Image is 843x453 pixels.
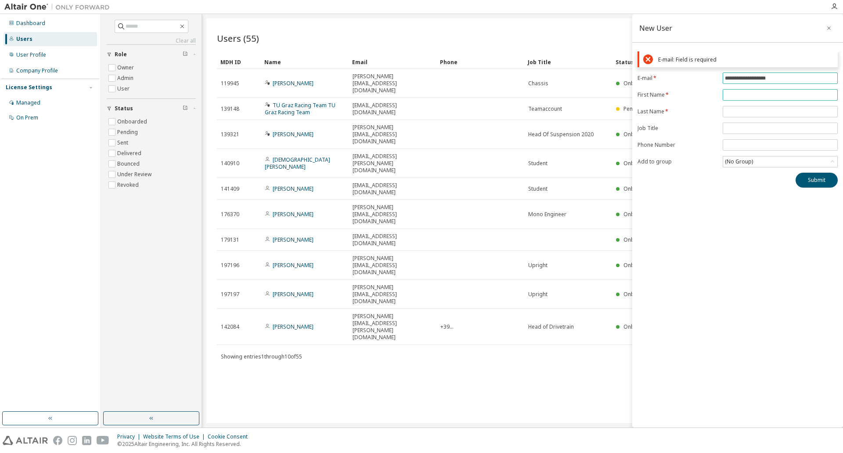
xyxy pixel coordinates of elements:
[638,125,717,132] label: Job Title
[53,436,62,445] img: facebook.svg
[117,159,141,169] label: Bounced
[117,180,140,190] label: Revoked
[353,182,432,196] span: [EMAIL_ADDRESS][DOMAIN_NAME]
[623,80,653,87] span: Onboarded
[107,45,196,64] button: Role
[623,159,653,167] span: Onboarded
[353,73,432,94] span: [PERSON_NAME][EMAIL_ADDRESS][DOMAIN_NAME]
[16,51,46,58] div: User Profile
[623,261,653,269] span: Onboarded
[221,105,239,112] span: 139148
[353,102,432,116] span: [EMAIL_ADDRESS][DOMAIN_NAME]
[273,290,313,298] a: [PERSON_NAME]
[638,108,717,115] label: Last Name
[3,436,48,445] img: altair_logo.svg
[16,67,58,74] div: Company Profile
[352,55,433,69] div: Email
[117,73,135,83] label: Admin
[221,160,239,167] span: 140910
[638,75,717,82] label: E-mail
[528,80,548,87] span: Chassis
[183,51,188,58] span: Clear filter
[638,158,717,165] label: Add to group
[273,80,313,87] a: [PERSON_NAME]
[4,3,114,11] img: Altair One
[221,131,239,138] span: 139321
[264,55,345,69] div: Name
[117,138,130,148] label: Sent
[623,105,644,112] span: Pending
[353,153,432,174] span: [EMAIL_ADDRESS][PERSON_NAME][DOMAIN_NAME]
[639,25,672,32] div: New User
[623,210,653,218] span: Onboarded
[440,323,454,330] span: +39...
[528,185,548,192] span: Student
[107,37,196,44] a: Clear all
[658,56,834,63] div: E-mail: Field is required
[221,211,239,218] span: 176370
[273,210,313,218] a: [PERSON_NAME]
[638,91,717,98] label: First Name
[353,255,432,276] span: [PERSON_NAME][EMAIL_ADDRESS][DOMAIN_NAME]
[623,323,653,330] span: Onboarded
[115,51,127,58] span: Role
[528,291,548,298] span: Upright
[623,290,653,298] span: Onboarded
[115,105,133,112] span: Status
[353,124,432,145] span: [PERSON_NAME][EMAIL_ADDRESS][DOMAIN_NAME]
[117,127,140,138] label: Pending
[221,80,239,87] span: 119945
[143,433,208,440] div: Website Terms of Use
[265,156,330,170] a: [DEMOGRAPHIC_DATA][PERSON_NAME]
[528,323,574,330] span: Head of Drivetrain
[528,105,562,112] span: Teamaccount
[724,157,754,167] div: (No Group)
[440,55,521,69] div: Phone
[353,284,432,305] span: [PERSON_NAME][EMAIL_ADDRESS][DOMAIN_NAME]
[6,84,52,91] div: License Settings
[265,101,335,116] a: TU Graz Racing Team TU Graz Racing Team
[16,36,32,43] div: Users
[273,130,313,138] a: [PERSON_NAME]
[117,169,153,180] label: Under Review
[117,62,136,73] label: Owner
[353,204,432,225] span: [PERSON_NAME][EMAIL_ADDRESS][DOMAIN_NAME]
[221,323,239,330] span: 142084
[273,323,313,330] a: [PERSON_NAME]
[723,156,837,167] div: (No Group)
[623,130,653,138] span: Onboarded
[353,313,432,341] span: [PERSON_NAME][EMAIL_ADDRESS][PERSON_NAME][DOMAIN_NAME]
[528,131,594,138] span: Head Of Suspension 2020
[183,105,188,112] span: Clear filter
[221,236,239,243] span: 179131
[221,185,239,192] span: 141409
[217,32,259,44] span: Users (55)
[208,433,253,440] div: Cookie Consent
[117,433,143,440] div: Privacy
[221,262,239,269] span: 197196
[16,114,38,121] div: On Prem
[528,55,609,69] div: Job Title
[97,436,109,445] img: youtube.svg
[68,436,77,445] img: instagram.svg
[528,211,566,218] span: Mono Engineer
[16,20,45,27] div: Dashboard
[528,160,548,167] span: Student
[220,55,257,69] div: MDH ID
[107,99,196,118] button: Status
[117,148,143,159] label: Delivered
[273,261,313,269] a: [PERSON_NAME]
[353,233,432,247] span: [EMAIL_ADDRESS][DOMAIN_NAME]
[82,436,91,445] img: linkedin.svg
[623,236,653,243] span: Onboarded
[623,185,653,192] span: Onboarded
[638,141,717,149] label: Phone Number
[528,262,548,269] span: Upright
[796,173,838,188] button: Submit
[117,83,131,94] label: User
[117,440,253,448] p: © 2025 Altair Engineering, Inc. All Rights Reserved.
[616,55,782,69] div: Status
[221,291,239,298] span: 197197
[273,185,313,192] a: [PERSON_NAME]
[16,99,40,106] div: Managed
